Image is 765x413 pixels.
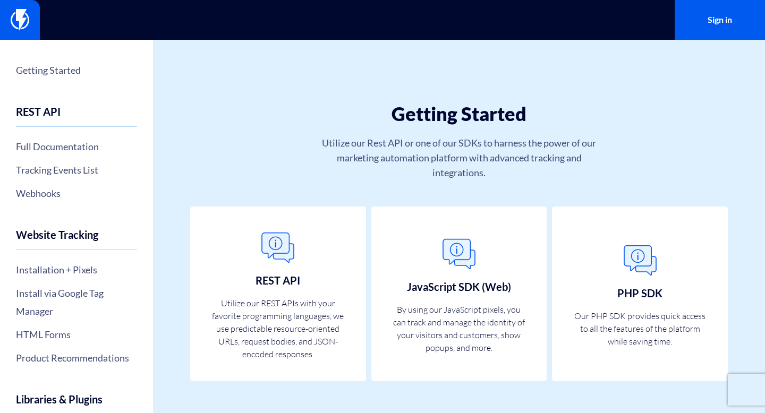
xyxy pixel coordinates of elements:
p: Utilize our REST APIs with your favorite programming languages, we use predictable resource-orien... [211,297,345,360]
a: Installation + Pixels [16,261,137,279]
a: Install via Google Tag Manager [16,284,137,320]
h4: Website Tracking [16,229,137,250]
a: Product Recommendations [16,349,137,367]
img: General.png [438,233,480,276]
h1: Getting Started [217,104,701,125]
h3: JavaScript SDK (Web) [407,281,511,292]
img: General.png [619,239,661,282]
a: HTML Forms [16,325,137,343]
a: Webhooks [16,184,137,202]
h3: PHP SDK [617,287,662,299]
a: PHP SDK Our PHP SDK provides quick access to all the features of the platform while saving time. [552,206,727,382]
input: Search... [153,8,612,32]
a: REST API Utilize our REST APIs with your favorite programming languages, we use predictable resou... [190,206,365,382]
img: General.png [257,227,299,269]
p: Utilize our Rest API or one of our SDKs to harness the power of our marketing automation platform... [313,135,604,180]
a: Getting Started [16,61,137,79]
a: JavaScript SDK (Web) By using our JavaScript pixels, you can track and manage the identity of you... [371,206,547,382]
a: Full Documentation [16,137,137,156]
p: By using our JavaScript pixels, you can track and manage the identity of your visitors and custom... [392,303,526,354]
h3: REST API [256,274,300,286]
a: Tracking Events List [16,161,137,179]
p: Our PHP SDK provides quick access to all the features of the platform while saving time. [573,309,707,348]
h4: REST API [16,106,137,127]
